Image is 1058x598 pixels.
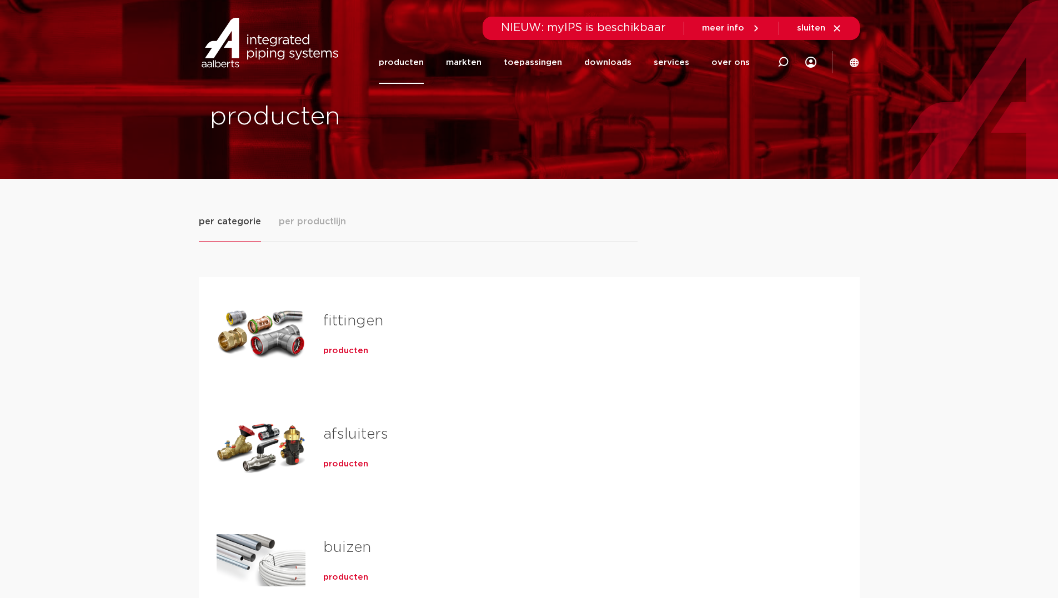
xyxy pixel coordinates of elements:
[501,22,666,33] span: NIEUW: myIPS is beschikbaar
[584,41,631,84] a: downloads
[702,23,761,33] a: meer info
[323,427,388,441] a: afsluiters
[323,459,368,470] a: producten
[199,215,261,228] span: per categorie
[323,345,368,356] a: producten
[379,41,424,84] a: producten
[805,50,816,74] div: my IPS
[379,41,750,84] nav: Menu
[654,41,689,84] a: services
[323,314,383,328] a: fittingen
[797,23,842,33] a: sluiten
[797,24,825,32] span: sluiten
[279,215,346,228] span: per productlijn
[702,24,744,32] span: meer info
[210,99,524,135] h1: producten
[446,41,482,84] a: markten
[323,540,371,555] a: buizen
[504,41,562,84] a: toepassingen
[711,41,750,84] a: over ons
[323,572,368,583] a: producten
